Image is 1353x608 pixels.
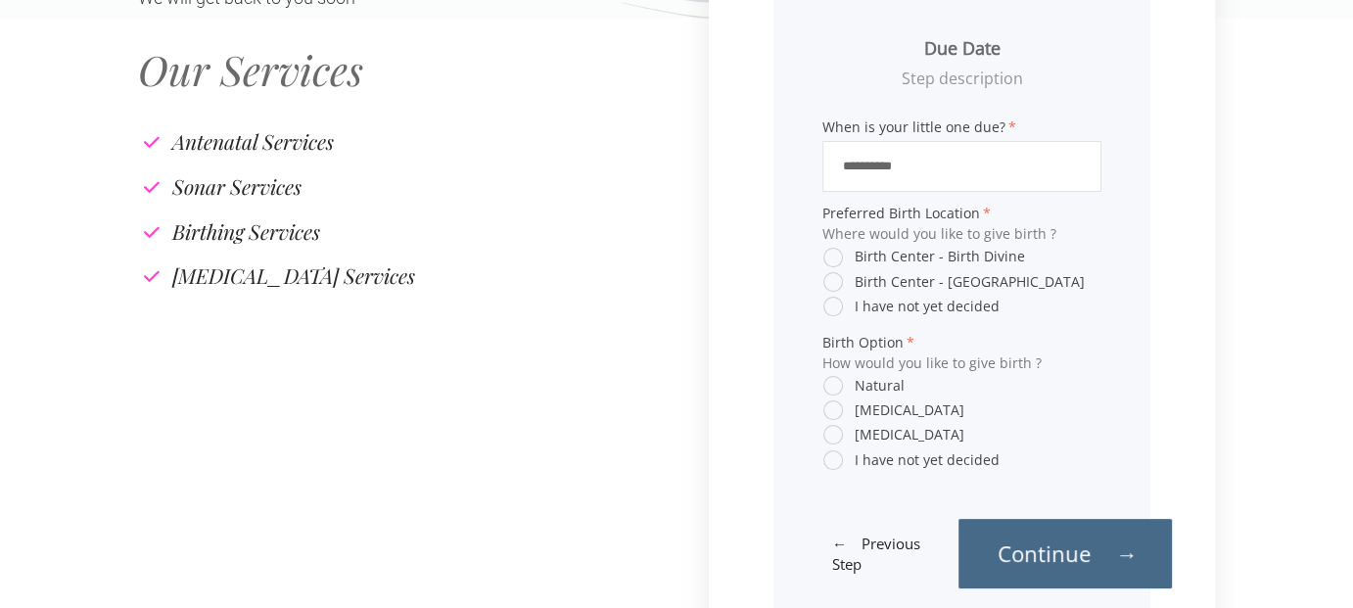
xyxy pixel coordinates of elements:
h4: [MEDICAL_DATA] Services [172,265,415,286]
span: Birth Center - Birth Divine [823,248,1025,265]
p: Where would you like to give birth ? [822,227,1101,241]
span: [MEDICAL_DATA] [823,426,964,444]
h2: Due Date [822,36,1101,61]
span: [MEDICAL_DATA] [823,401,964,419]
h4: Sonar Services [172,176,302,197]
span: Continue [998,538,1091,568]
h4: Birthing Services [172,221,320,242]
span: Preferred Birth Location [822,207,1101,220]
p: How would you like to give birth ? [822,356,1101,370]
span: When is your little one due? [822,120,1101,134]
span: Birth Option [822,336,1101,350]
span: I have not yet decided [823,451,1000,469]
h4: Step description [822,70,1101,86]
h2: Our Services [138,49,709,90]
span: I have not yet decided [823,298,1000,315]
input: When is your little one due? [822,141,1101,192]
span: Birth Center - [GEOGRAPHIC_DATA] [823,273,1085,291]
span: → [1116,538,1138,568]
h4: Antenatal Services [172,131,334,152]
span: Previous Step [832,534,920,574]
span: ← [832,534,847,553]
span: Natural [823,377,905,395]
